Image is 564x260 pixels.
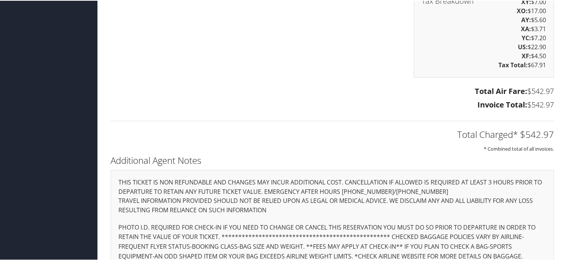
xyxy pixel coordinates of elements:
strong: XA: [521,24,531,32]
strong: XO: [517,6,528,14]
strong: US: [518,42,528,50]
strong: Tax Total: [498,60,528,68]
p: PHOTO I.D. REQUIRED FOR CHECK-IN IF YOU NEED TO CHANGE OR CANCEL THIS RESERVATION YOU MUST DO SO ... [118,222,546,260]
strong: AY: [521,15,531,23]
h2: Additional Agent Notes [111,153,554,166]
h3: $542.97 [111,99,554,109]
strong: XF: [522,51,531,59]
strong: Invoice Total: [477,99,527,109]
p: TRAVEL INFORMATION PROVIDED SHOULD NOT BE RELIED UPON AS LEGAL OR MEDICAL ADVICE. WE DISCLAIM ANY... [118,195,546,214]
h2: Total Charged* $542.97 [111,127,554,140]
small: * Combined total of all invoices. [484,145,554,151]
strong: Total Air Fare: [475,85,527,95]
strong: YC: [522,33,531,41]
h3: $542.97 [111,85,554,96]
